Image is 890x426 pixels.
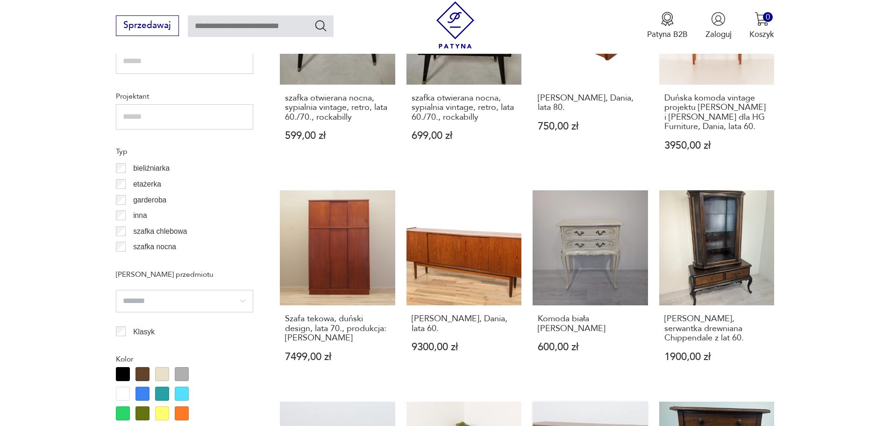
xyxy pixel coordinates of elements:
[705,29,732,40] p: Zaloguj
[412,314,517,333] h3: [PERSON_NAME], Dania, lata 60.
[133,194,166,206] p: garderoba
[285,352,390,362] p: 7499,00 zł
[705,12,732,40] button: Zaloguj
[763,12,773,22] div: 0
[133,162,170,174] p: bieliźniarka
[664,314,769,343] h3: [PERSON_NAME], serwantka drewniana Chippendale z lat 60.
[133,225,187,238] p: szafka chlebowa
[412,131,517,141] p: 699,00 zł
[647,12,688,40] button: Patyna B2B
[755,12,769,26] img: Ikona koszyka
[660,12,675,26] img: Ikona medalu
[749,12,774,40] button: 0Koszyk
[533,190,648,384] a: Komoda biała Ludwik XVKomoda biała [PERSON_NAME]600,00 zł
[133,178,161,190] p: etażerka
[133,209,147,222] p: inna
[285,314,390,343] h3: Szafa tekowa, duński design, lata 70., produkcja: [PERSON_NAME]
[538,342,643,352] p: 600,00 zł
[116,353,253,365] p: Kolor
[647,12,688,40] a: Ikona medaluPatyna B2B
[538,122,643,131] p: 750,00 zł
[116,15,179,36] button: Sprzedawaj
[406,190,522,384] a: Komoda, Dania, lata 60.[PERSON_NAME], Dania, lata 60.9300,00 zł
[664,94,769,132] h3: Duńska komoda vintage projektu [PERSON_NAME] i [PERSON_NAME] dla HG Furniture, Dania, lata 60.
[538,314,643,333] h3: Komoda biała [PERSON_NAME]
[659,190,775,384] a: Witryna, serwantka drewniana Chippendale z lat 60.[PERSON_NAME], serwantka drewniana Chippendale ...
[664,352,769,362] p: 1900,00 zł
[116,22,179,30] a: Sprzedawaj
[314,19,328,32] button: Szukaj
[412,342,517,352] p: 9300,00 zł
[538,94,643,113] h3: [PERSON_NAME], Dania, lata 80.
[116,145,253,158] p: Typ
[647,29,688,40] p: Patyna B2B
[412,94,517,122] h3: szafka otwierana nocna, sypialnia vintage, retro, lata 60./70., rockabilly
[285,131,390,141] p: 599,00 zł
[280,190,395,384] a: Szafa tekowa, duński design, lata 70., produkcja: DaniaSzafa tekowa, duński design, lata 70., pro...
[116,90,253,102] p: Projektant
[711,12,726,26] img: Ikonka użytkownika
[749,29,774,40] p: Koszyk
[285,94,390,122] h3: szafka otwierana nocna, sypialnia vintage, retro, lata 60./70., rockabilly
[133,241,176,253] p: szafka nocna
[432,1,479,49] img: Patyna - sklep z meblami i dekoracjami vintage
[133,326,155,338] p: Klasyk
[116,268,253,281] p: [PERSON_NAME] przedmiotu
[664,141,769,151] p: 3950,00 zł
